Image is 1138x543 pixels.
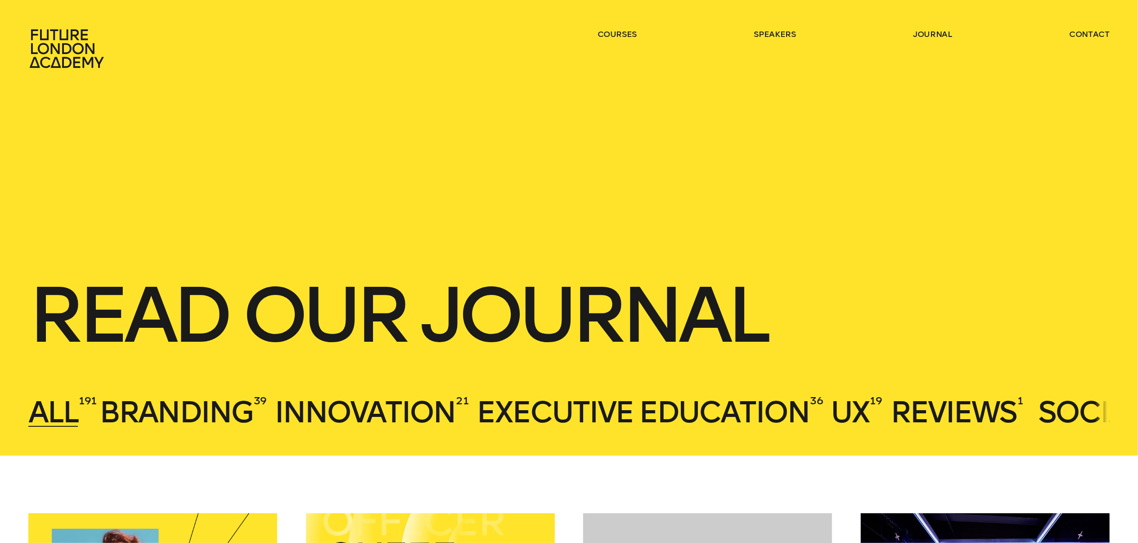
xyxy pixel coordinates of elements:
[79,393,97,409] sup: 191
[28,394,78,430] span: All
[28,277,1110,353] h1: Read our journal
[1017,393,1023,409] sup: 1
[891,394,1016,430] span: Reviews
[913,29,952,40] a: journal
[274,394,455,430] span: Innovation
[254,393,267,409] sup: 39
[477,394,809,430] span: Executive Education
[810,393,823,409] sup: 36
[598,29,637,40] a: courses
[754,29,796,40] a: speakers
[831,394,869,430] span: UX
[870,393,882,409] sup: 19
[456,393,468,409] sup: 21
[1069,29,1110,40] a: contact
[99,394,252,430] span: Branding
